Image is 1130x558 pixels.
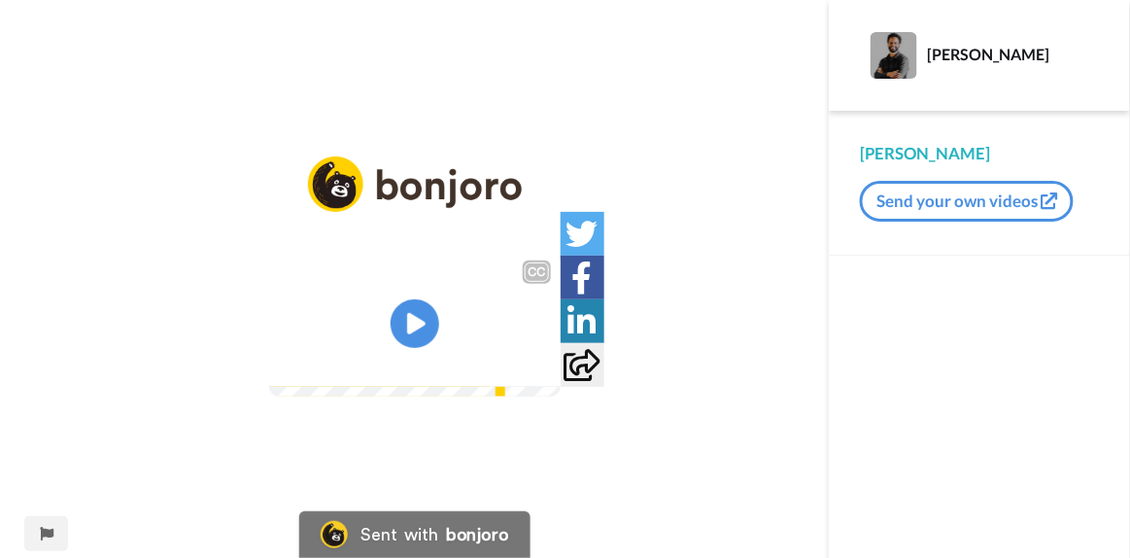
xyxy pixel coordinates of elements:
[525,262,549,282] div: CC
[524,350,543,369] img: Full screen
[299,511,531,558] a: Bonjoro LogoSent withbonjoro
[321,348,327,371] span: /
[321,521,348,548] img: Bonjoro Logo
[860,181,1074,222] button: Send your own videos
[283,348,317,371] span: 1:52
[361,526,439,543] div: Sent with
[308,157,522,212] img: logo_full.png
[447,526,509,543] div: bonjoro
[927,45,1098,63] div: [PERSON_NAME]
[871,32,917,79] img: Profile Image
[860,142,1099,165] div: [PERSON_NAME]
[331,348,365,371] span: 2:27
